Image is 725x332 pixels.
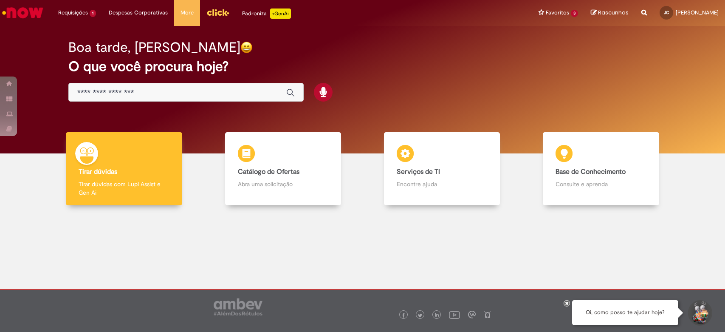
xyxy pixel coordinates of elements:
span: Rascunhos [598,9,629,17]
img: happy-face.png [240,41,253,54]
p: +GenAi [270,9,291,19]
b: Serviços de TI [397,167,440,176]
a: Serviços de TI Encontre ajuda [363,132,522,206]
img: logo_footer_naosei.png [484,311,491,318]
p: Encontre ajuda [397,180,487,188]
img: logo_footer_facebook.png [401,313,406,318]
p: Abra uma solicitação [238,180,328,188]
b: Tirar dúvidas [79,167,117,176]
span: 3 [571,10,578,17]
img: logo_footer_youtube.png [449,309,460,320]
span: More [181,9,194,17]
p: Tirar dúvidas com Lupi Assist e Gen Ai [79,180,169,197]
img: logo_footer_twitter.png [418,313,422,318]
span: JC [664,10,669,15]
a: Base de Conhecimento Consulte e aprenda [522,132,680,206]
b: Base de Conhecimento [556,167,626,176]
a: Catálogo de Ofertas Abra uma solicitação [203,132,362,206]
img: logo_footer_workplace.png [468,311,476,318]
button: Iniciar Conversa de Suporte [687,300,712,326]
p: Consulte e aprenda [556,180,646,188]
img: logo_footer_ambev_rotulo_gray.png [214,298,262,315]
img: ServiceNow [1,4,45,21]
div: Padroniza [242,9,291,19]
span: Requisições [58,9,88,17]
a: Tirar dúvidas Tirar dúvidas com Lupi Assist e Gen Ai [45,132,203,206]
span: Despesas Corporativas [109,9,168,17]
img: click_logo_yellow_360x200.png [206,6,229,19]
span: 1 [90,10,96,17]
h2: Boa tarde, [PERSON_NAME] [68,40,240,55]
span: Favoritos [546,9,569,17]
a: Rascunhos [591,9,629,17]
b: Catálogo de Ofertas [238,167,299,176]
div: Oi, como posso te ajudar hoje? [572,300,678,325]
img: logo_footer_linkedin.png [435,313,439,318]
span: [PERSON_NAME] [676,9,719,16]
h2: O que você procura hoje? [68,59,657,74]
